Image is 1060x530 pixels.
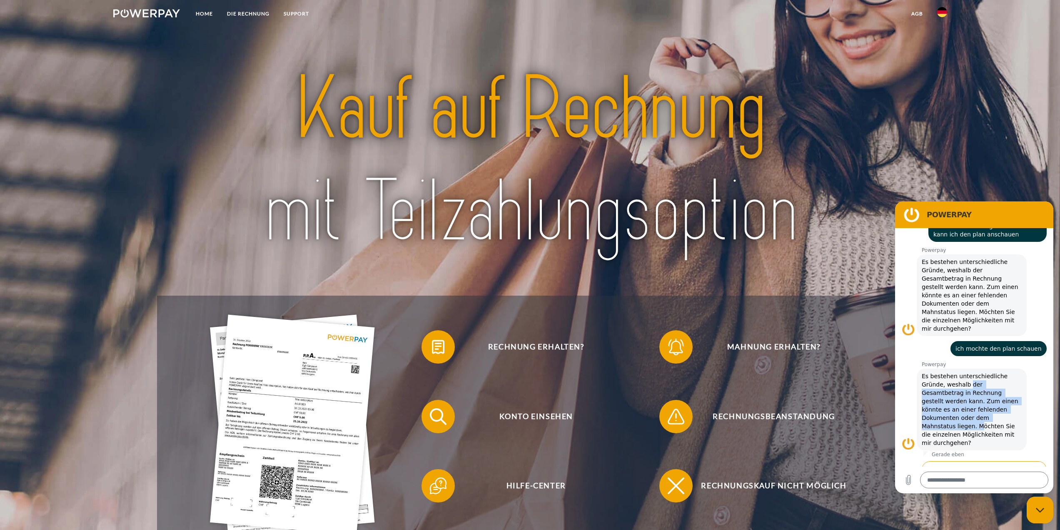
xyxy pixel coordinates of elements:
span: Rechnung erhalten? [434,330,638,364]
img: qb_search.svg [428,406,449,427]
button: Rechnung erhalten? [422,330,638,364]
span: Konto einsehen [434,400,638,433]
a: SUPPORT [277,6,316,21]
a: DIE RECHNUNG [220,6,277,21]
a: Home [189,6,220,21]
span: Rechnungskauf nicht möglich [672,469,876,502]
span: Mahnung erhalten? [672,330,876,364]
a: agb [904,6,930,21]
iframe: Messaging-Fenster [895,201,1053,493]
iframe: Schaltfläche zum Öffnen des Messaging-Fensters; Konversation läuft [1027,497,1053,523]
button: Rechnungskauf nicht möglich [659,469,876,502]
img: qb_bill.svg [428,337,449,357]
img: title-powerpay_de.svg [200,53,860,268]
span: Hilfe-Center [434,469,638,502]
span: Rechnungsbeanstandung [672,400,876,433]
button: Rechnungsbeanstandung [659,400,876,433]
img: de [937,7,947,17]
button: Mahnung erhalten? [659,330,876,364]
img: qb_warning.svg [666,406,686,427]
img: qb_close.svg [666,475,686,496]
img: qb_bell.svg [666,337,686,357]
img: logo-powerpay-white.svg [113,9,180,18]
button: Hilfe-Center [422,469,638,502]
button: Konto einsehen [422,400,638,433]
img: qb_help.svg [428,475,449,496]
